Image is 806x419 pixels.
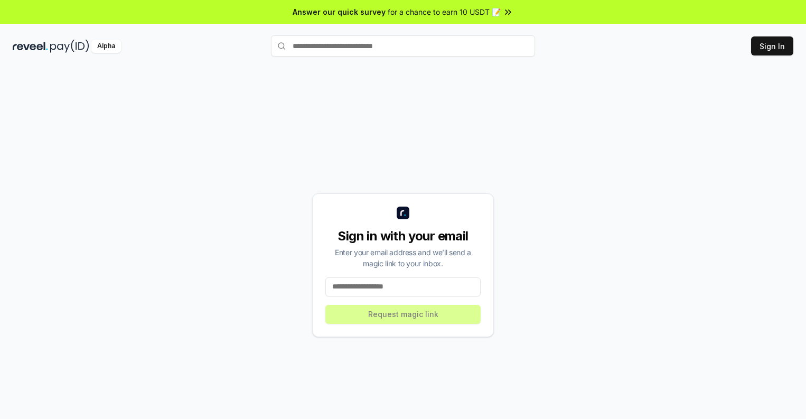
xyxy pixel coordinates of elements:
[751,36,793,55] button: Sign In
[50,40,89,53] img: pay_id
[13,40,48,53] img: reveel_dark
[325,228,481,245] div: Sign in with your email
[325,247,481,269] div: Enter your email address and we’ll send a magic link to your inbox.
[91,40,121,53] div: Alpha
[388,6,501,17] span: for a chance to earn 10 USDT 📝
[293,6,386,17] span: Answer our quick survey
[397,207,409,219] img: logo_small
